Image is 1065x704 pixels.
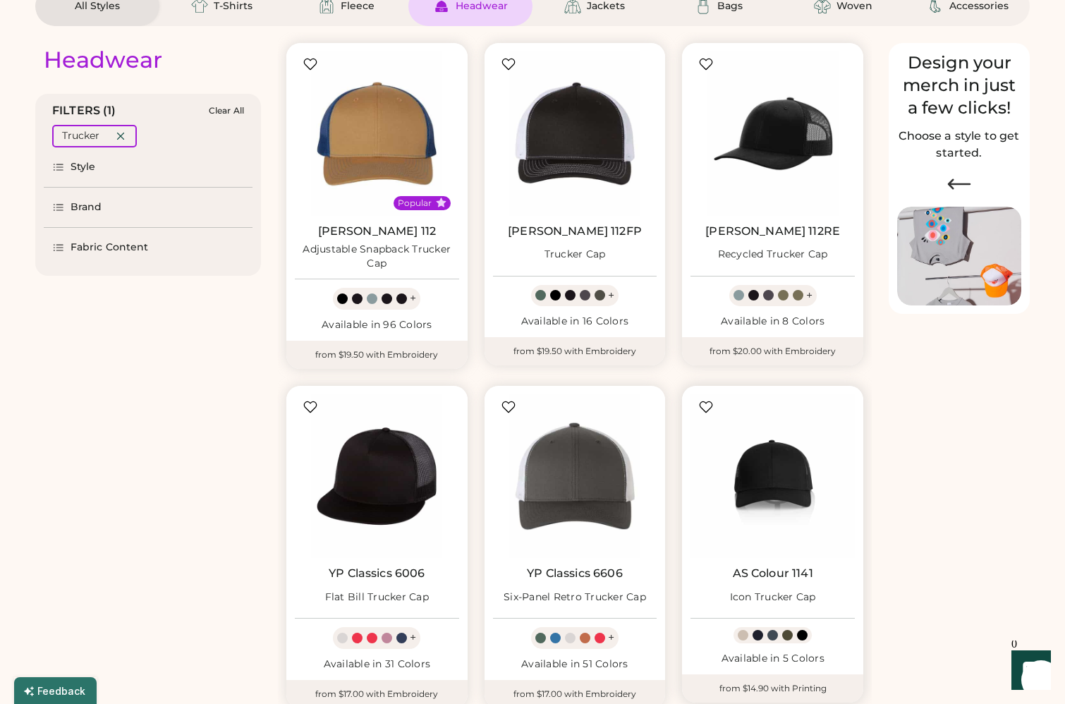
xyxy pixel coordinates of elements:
[410,630,416,645] div: +
[485,337,666,365] div: from $19.50 with Embroidery
[527,566,622,581] a: YP Classics 6606
[733,566,813,581] a: AS Colour 1141
[608,630,614,645] div: +
[690,51,855,216] img: Richardson 112RE Recycled Trucker Cap
[508,224,642,238] a: [PERSON_NAME] 112FP
[286,341,468,369] div: from $19.50 with Embroidery
[71,200,102,214] div: Brand
[998,641,1059,701] iframe: Front Chat
[806,288,813,303] div: +
[44,46,162,74] div: Headwear
[295,243,459,271] div: Adjustable Snapback Trucker Cap
[71,241,148,255] div: Fabric Content
[705,224,840,238] a: [PERSON_NAME] 112RE
[690,315,855,329] div: Available in 8 Colors
[295,51,459,216] img: Richardson 112 Adjustable Snapback Trucker Cap
[71,160,96,174] div: Style
[897,207,1021,306] img: Image of Lisa Congdon Eye Print on T-Shirt and Hat
[690,394,855,559] img: AS Colour 1141 Icon Trucker Cap
[295,394,459,559] img: YP Classics 6006 Flat Bill Trucker Cap
[608,288,614,303] div: +
[897,51,1021,119] div: Design your merch in just a few clicks!
[295,318,459,332] div: Available in 96 Colors
[52,102,116,119] div: FILTERS (1)
[682,337,863,365] div: from $20.00 with Embroidery
[493,51,657,216] img: Richardson 112FP Trucker Cap
[544,248,606,262] div: Trucker Cap
[730,590,816,605] div: Icon Trucker Cap
[682,674,863,703] div: from $14.90 with Printing
[493,315,657,329] div: Available in 16 Colors
[62,129,99,143] div: Trucker
[329,566,425,581] a: YP Classics 6006
[318,224,437,238] a: [PERSON_NAME] 112
[209,106,244,116] div: Clear All
[504,590,646,605] div: Six-Panel Retro Trucker Cap
[718,248,828,262] div: Recycled Trucker Cap
[325,590,429,605] div: Flat Bill Trucker Cap
[436,198,446,208] button: Popular Style
[493,394,657,559] img: YP Classics 6606 Six-Panel Retro Trucker Cap
[897,128,1021,162] h2: Choose a style to get started.
[410,291,416,306] div: +
[398,198,432,209] div: Popular
[690,652,855,666] div: Available in 5 Colors
[295,657,459,672] div: Available in 31 Colors
[493,657,657,672] div: Available in 51 Colors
